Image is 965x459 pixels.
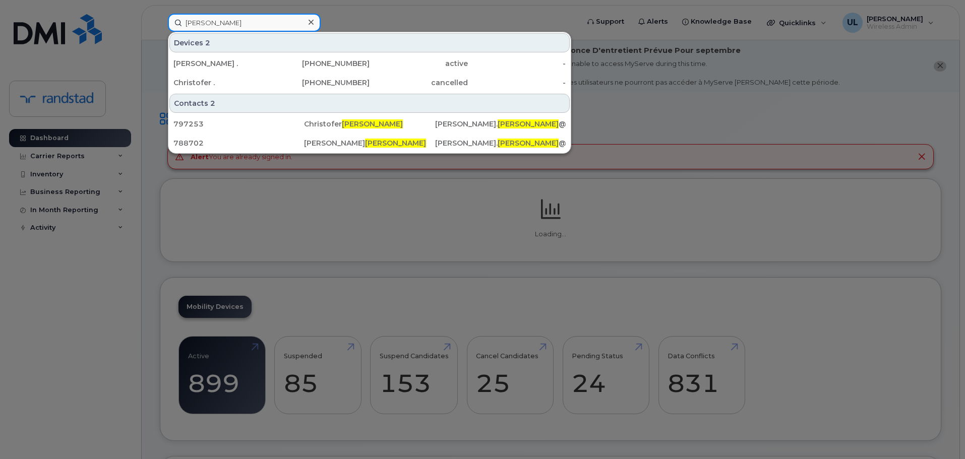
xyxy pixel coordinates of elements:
[173,119,304,129] div: 797253
[210,98,215,108] span: 2
[468,58,566,69] div: -
[365,139,426,148] span: [PERSON_NAME]
[205,38,210,48] span: 2
[468,78,566,88] div: -
[498,119,559,128] span: [PERSON_NAME]
[169,74,570,92] a: Christofer .[PHONE_NUMBER]cancelled-
[169,94,570,113] div: Contacts
[304,138,435,148] div: [PERSON_NAME]
[173,138,304,148] div: 788702
[169,54,570,73] a: [PERSON_NAME] .[PHONE_NUMBER]active-
[272,58,370,69] div: [PHONE_NUMBER]
[370,78,468,88] div: cancelled
[272,78,370,88] div: [PHONE_NUMBER]
[370,58,468,69] div: active
[173,58,272,69] div: [PERSON_NAME] .
[342,119,403,128] span: [PERSON_NAME]
[169,134,570,152] a: 788702[PERSON_NAME][PERSON_NAME][PERSON_NAME].[PERSON_NAME]@[DOMAIN_NAME]
[435,119,566,129] div: [PERSON_NAME]. @[DOMAIN_NAME]
[169,33,570,52] div: Devices
[498,139,559,148] span: [PERSON_NAME]
[173,78,272,88] div: Christofer .
[304,119,435,129] div: Christofer
[435,138,566,148] div: [PERSON_NAME]. @[DOMAIN_NAME]
[169,115,570,133] a: 797253Christofer[PERSON_NAME][PERSON_NAME].[PERSON_NAME]@[DOMAIN_NAME]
